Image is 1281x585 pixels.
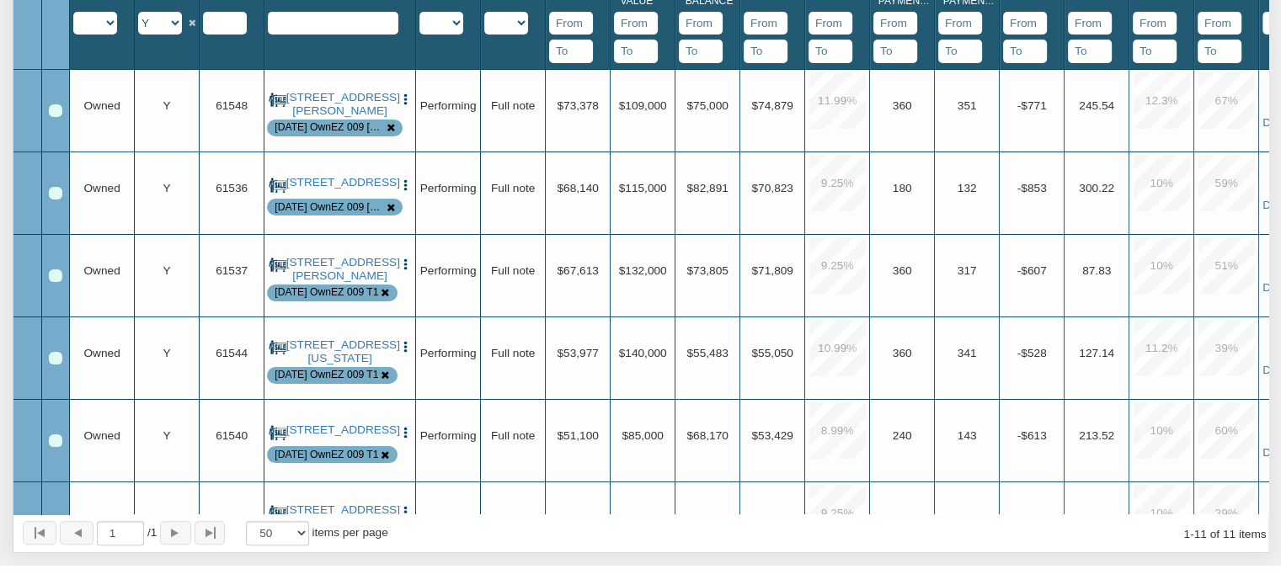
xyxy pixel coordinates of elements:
span: $59,757 [686,512,728,524]
input: To [679,40,723,63]
img: for_sale.png [269,176,286,194]
input: From [549,12,593,35]
span: Owned [83,182,120,194]
span: $115,000 [619,182,667,194]
span: $53,977 [557,347,598,359]
input: To [809,40,852,63]
div: 11.99 [809,72,866,129]
button: Page forward [160,521,190,545]
div: 10.0 [1134,237,1190,294]
div: 51.0 [1198,237,1255,294]
span: 61548 [216,99,248,112]
span: 127.14 [1079,347,1114,359]
input: To [744,40,787,63]
span: 351 [958,99,977,112]
input: From [809,12,852,35]
span: 360 [893,99,912,112]
a: 3526 East Morris Street, Indianapolis, IN, 46203 [286,503,394,531]
input: To [873,40,917,63]
span: 61536 [216,182,248,194]
input: From [1133,12,1177,35]
input: From [744,12,787,35]
span: $49,996 [751,512,793,524]
div: Row 3, Row Selection Checkbox [49,269,62,283]
span: Performing [420,99,477,112]
span: 143 [958,429,977,442]
span: Full note [491,347,535,359]
span: 245.54 [1079,99,1114,112]
img: cell-menu.png [398,340,413,354]
span: Owned [83,512,120,524]
span: Owned [83,264,120,277]
input: From [873,12,917,35]
div: Note is contained in the pool 8-26-25 OwnEZ 009 T1 [275,285,378,300]
button: Press to open the note menu [398,503,413,520]
input: To [1133,40,1177,63]
span: $47,647 [557,512,598,524]
span: Full note [491,264,535,277]
div: Row 5, Row Selection Checkbox [49,434,62,448]
span: $75,000 [686,99,728,112]
img: for_sale.png [269,256,286,274]
span: $82,891 [686,182,728,194]
span: 61530 [216,512,248,524]
a: 2051 Perkins Avenue, Indianapolis, IN, 46203 [286,256,394,284]
div: 8.99 [809,402,866,459]
a: 112 South Main Street, Greens Fork, IN, 47345 [286,176,394,189]
span: Performing [420,512,477,524]
span: Performing [420,429,477,442]
span: $53,429 [751,429,793,442]
div: 10.0 [1134,485,1190,541]
span: $85,000 [622,429,663,442]
span: 61540 [216,429,248,442]
input: From [1198,12,1241,35]
input: To [614,40,658,63]
img: for_sale.png [269,91,286,109]
img: cell-menu.png [398,505,413,519]
span: 300.22 [1079,182,1114,194]
span: Owned [83,347,120,359]
abbr: through [1190,528,1194,540]
div: 67.0 [1198,72,1255,129]
span: 87.83 [1082,264,1111,277]
span: 317 [958,264,977,277]
input: To [1003,40,1047,63]
div: 39.0 [1198,320,1255,376]
span: -$613 [1017,429,1047,442]
a: 5012 Washington Street, Westpoint, IN, 47992 [286,338,394,366]
span: $109,000 [619,99,667,112]
input: To [938,40,982,63]
span: -$853 [1017,182,1047,194]
span: 180 [893,182,912,194]
a: 1144 North Tibbs, Indianapolis, IN, 46222 [286,91,394,119]
div: Note is contained in the pool 9-4-25 OwnEZ 009 T3 [275,120,384,135]
span: 360 [893,347,912,359]
input: From [1068,12,1112,35]
span: $70,823 [751,182,793,194]
span: $55,483 [686,347,728,359]
span: $67,613 [557,264,598,277]
div: Row 2, Row Selection Checkbox [49,187,62,200]
span: 308.92 [1079,512,1114,524]
span: Y [163,347,171,359]
button: Press to open the note menu [398,338,413,355]
input: To [1068,40,1112,63]
img: cell-menu.png [398,426,413,440]
div: 9.25 [809,485,866,541]
button: Page back [60,521,93,545]
input: From [938,12,982,35]
span: 240 [893,429,912,442]
span: Y [163,99,171,112]
span: -$615 [1017,512,1047,524]
div: 9.25 [809,155,866,211]
div: Row 4, Row Selection Checkbox [49,352,62,365]
div: 9.25 [809,237,866,294]
span: Full note [491,99,535,112]
span: Performing [420,182,477,194]
span: 129 [958,512,977,524]
div: Note is contained in the pool 9-4-25 OwnEZ 009 T3 [275,200,384,215]
img: cell-menu.png [398,258,413,272]
div: 60.0 [1198,402,1255,459]
span: items per page [312,526,387,539]
span: 1 [147,524,157,541]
